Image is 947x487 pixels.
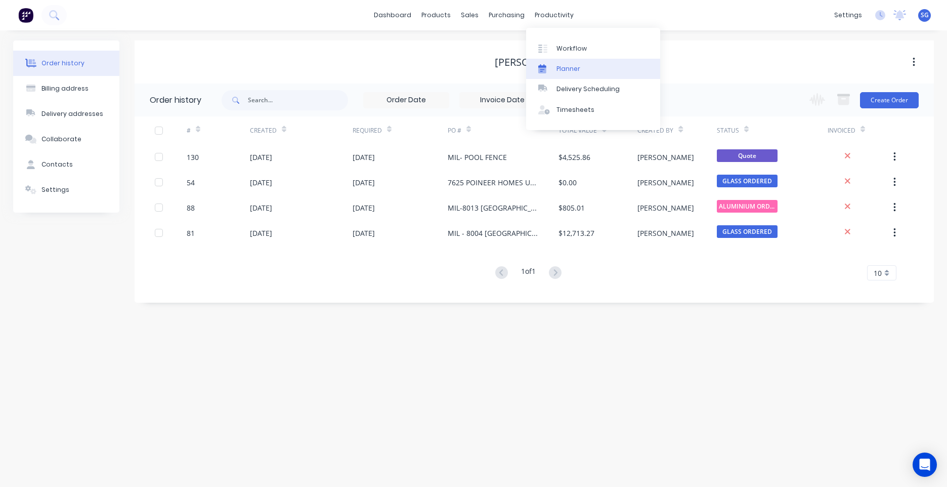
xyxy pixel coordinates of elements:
[369,8,416,23] a: dashboard
[13,177,119,202] button: Settings
[187,228,195,238] div: 81
[250,202,272,213] div: [DATE]
[448,126,461,135] div: PO #
[416,8,456,23] div: products
[717,200,778,213] span: ALUMINIUM ORDER...
[556,44,587,53] div: Workflow
[456,8,484,23] div: sales
[526,79,660,99] a: Delivery Scheduling
[187,177,195,188] div: 54
[829,8,867,23] div: settings
[526,38,660,58] a: Workflow
[13,51,119,76] button: Order history
[921,11,929,20] span: SG
[448,228,538,238] div: MIL - 8004 [GEOGRAPHIC_DATA]
[558,177,577,188] div: $0.00
[448,116,558,144] div: PO #
[353,116,448,144] div: Required
[460,93,545,108] input: Invoice Date
[250,126,277,135] div: Created
[558,202,585,213] div: $805.01
[187,126,191,135] div: #
[353,152,375,163] div: [DATE]
[41,185,69,194] div: Settings
[353,126,382,135] div: Required
[530,8,579,23] div: productivity
[448,177,538,188] div: 7625 POINEER HOMES UNITS 1,2,3
[526,100,660,120] a: Timesheets
[717,149,778,162] span: Quote
[828,116,891,144] div: Invoiced
[484,8,530,23] div: purchasing
[353,202,375,213] div: [DATE]
[13,152,119,177] button: Contacts
[187,152,199,163] div: 130
[558,152,590,163] div: $4,525.86
[913,453,937,477] div: Open Intercom Messenger
[874,268,882,278] span: 10
[448,202,538,213] div: MIL-8013 [GEOGRAPHIC_DATA]
[637,202,694,213] div: [PERSON_NAME]
[250,116,353,144] div: Created
[13,76,119,101] button: Billing address
[187,116,250,144] div: #
[637,228,694,238] div: [PERSON_NAME]
[353,228,375,238] div: [DATE]
[250,152,272,163] div: [DATE]
[150,94,201,106] div: Order history
[717,116,828,144] div: Status
[187,202,195,213] div: 88
[521,266,536,280] div: 1 of 1
[860,92,919,108] button: Create Order
[41,59,84,68] div: Order history
[526,59,660,79] a: Planner
[41,160,73,169] div: Contacts
[637,177,694,188] div: [PERSON_NAME]
[556,85,620,94] div: Delivery Scheduling
[41,135,81,144] div: Collaborate
[717,175,778,187] span: GLASS ORDERED
[41,84,89,93] div: Billing address
[248,90,348,110] input: Search...
[448,152,507,163] div: MIL- POOL FENCE
[556,64,580,73] div: Planner
[250,228,272,238] div: [DATE]
[13,101,119,127] button: Delivery addresses
[637,116,716,144] div: Created By
[556,105,594,114] div: Timesheets
[717,126,739,135] div: Status
[353,177,375,188] div: [DATE]
[637,152,694,163] div: [PERSON_NAME]
[558,228,594,238] div: $12,713.27
[828,126,855,135] div: Invoiced
[250,177,272,188] div: [DATE]
[364,93,449,108] input: Order Date
[18,8,33,23] img: Factory
[717,225,778,238] span: GLASS ORDERED
[13,127,119,152] button: Collaborate
[495,56,574,68] div: [PERSON_NAME]
[41,109,103,118] div: Delivery addresses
